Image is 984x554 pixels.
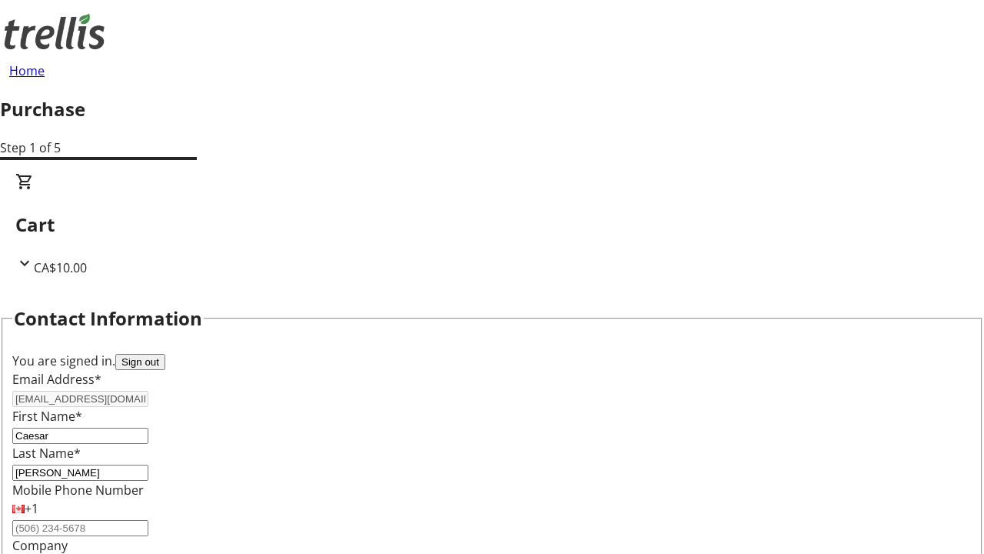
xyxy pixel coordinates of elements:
div: You are signed in. [12,352,972,370]
label: Company [12,537,68,554]
div: CartCA$10.00 [15,172,969,277]
h2: Cart [15,211,969,239]
input: (506) 234-5678 [12,520,148,536]
h2: Contact Information [14,305,202,332]
label: Email Address* [12,371,101,388]
button: Sign out [115,354,165,370]
label: Last Name* [12,445,81,462]
label: First Name* [12,408,82,425]
label: Mobile Phone Number [12,482,144,499]
span: CA$10.00 [34,259,87,276]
